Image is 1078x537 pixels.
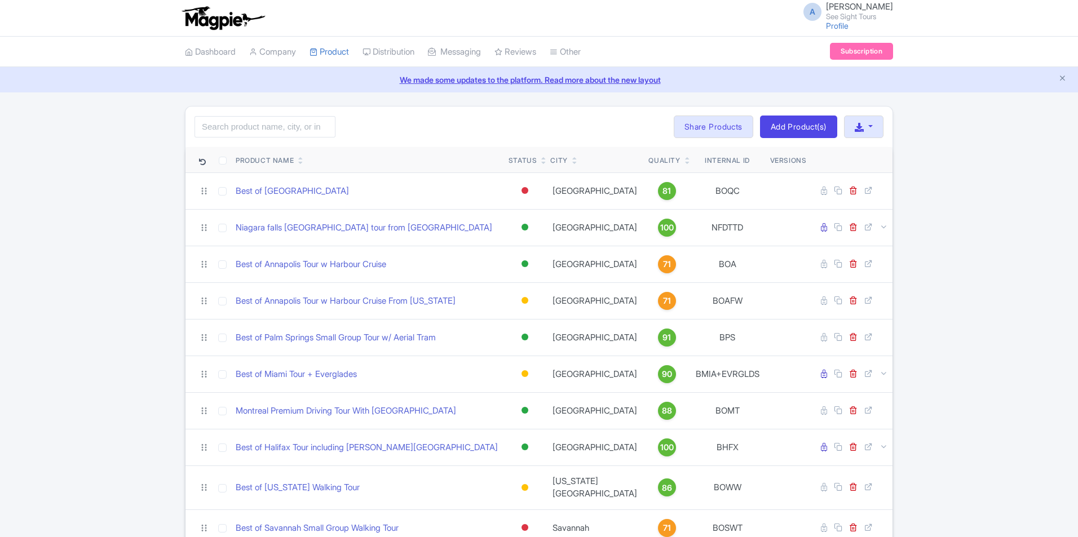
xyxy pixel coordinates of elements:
[236,221,492,234] a: Niagara falls [GEOGRAPHIC_DATA] tour from [GEOGRAPHIC_DATA]
[546,282,644,319] td: [GEOGRAPHIC_DATA]
[550,156,567,166] div: City
[519,439,531,455] div: Active
[660,221,674,234] span: 100
[690,356,766,392] td: BMIA+EVRGLDS
[546,246,644,282] td: [GEOGRAPHIC_DATA]
[310,37,349,68] a: Product
[236,156,294,166] div: Product Name
[826,13,893,20] small: See Sight Tours
[519,219,531,236] div: Active
[830,43,893,60] a: Subscription
[648,292,684,310] a: 71
[663,258,671,270] span: 71
[690,429,766,465] td: BHFX
[690,246,766,282] td: BOA
[826,21,849,30] a: Profile
[519,480,531,496] div: Building
[766,147,811,173] th: Versions
[648,402,684,420] a: 88
[660,441,674,454] span: 100
[519,366,531,382] div: Building
[690,172,766,209] td: BOQC
[826,1,893,12] span: [PERSON_NAME]
[546,319,644,356] td: [GEOGRAPHIC_DATA]
[546,209,644,246] td: [GEOGRAPHIC_DATA]
[185,37,236,68] a: Dashboard
[236,441,498,454] a: Best of Halifax Tour including [PERSON_NAME][GEOGRAPHIC_DATA]
[662,405,672,417] span: 88
[546,356,644,392] td: [GEOGRAPHIC_DATA]
[760,116,837,138] a: Add Product(s)
[690,147,766,173] th: Internal ID
[648,219,684,237] a: 100
[519,329,531,345] div: Active
[236,331,436,344] a: Best of Palm Springs Small Group Tour w/ Aerial Tram
[550,37,581,68] a: Other
[519,520,531,536] div: Inactive
[662,368,672,380] span: 90
[195,116,335,137] input: Search product name, city, or interal id
[236,481,360,494] a: Best of [US_STATE] Walking Tour
[662,482,672,494] span: 86
[509,156,537,166] div: Status
[648,365,684,383] a: 90
[690,319,766,356] td: BPS
[363,37,414,68] a: Distribution
[662,331,671,344] span: 91
[546,392,644,429] td: [GEOGRAPHIC_DATA]
[236,522,399,535] a: Best of Savannah Small Group Walking Tour
[797,2,893,20] a: A [PERSON_NAME] See Sight Tours
[236,368,357,381] a: Best of Miami Tour + Everglades
[648,156,680,166] div: Quality
[494,37,536,68] a: Reviews
[236,405,456,418] a: Montreal Premium Driving Tour With [GEOGRAPHIC_DATA]
[546,172,644,209] td: [GEOGRAPHIC_DATA]
[663,522,671,534] span: 71
[663,295,671,307] span: 71
[236,185,349,198] a: Best of [GEOGRAPHIC_DATA]
[648,329,684,347] a: 91
[648,519,684,537] a: 71
[690,209,766,246] td: NFDTTD
[803,3,821,21] span: A
[546,429,644,465] td: [GEOGRAPHIC_DATA]
[662,185,671,197] span: 81
[519,292,531,309] div: Building
[690,392,766,429] td: BOMT
[428,37,481,68] a: Messaging
[674,116,753,138] a: Share Products
[249,37,296,68] a: Company
[519,256,531,272] div: Active
[179,6,267,30] img: logo-ab69f6fb50320c5b225c76a69d11143b.png
[648,478,684,496] a: 86
[7,74,1071,86] a: We made some updates to the platform. Read more about the new layout
[690,465,766,509] td: BOWW
[648,438,684,456] a: 100
[236,258,386,271] a: Best of Annapolis Tour w Harbour Cruise
[648,255,684,273] a: 71
[1058,73,1067,86] button: Close announcement
[690,282,766,319] td: BOAFW
[519,183,531,199] div: Inactive
[236,295,456,308] a: Best of Annapolis Tour w Harbour Cruise From [US_STATE]
[546,465,644,509] td: [US_STATE][GEOGRAPHIC_DATA]
[519,402,531,419] div: Active
[648,182,684,200] a: 81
